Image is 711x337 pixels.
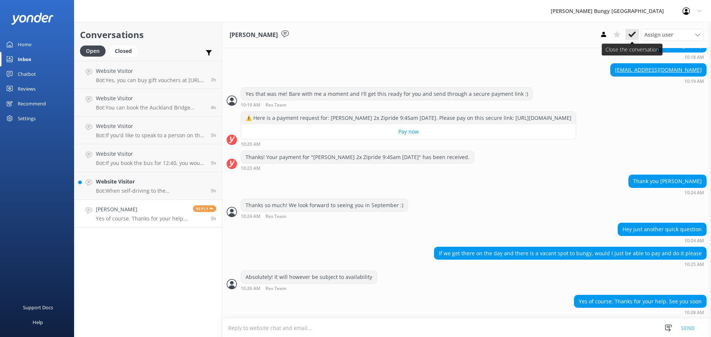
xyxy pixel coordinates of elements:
[241,271,377,283] div: Absolutely! It will however be subject to availability
[266,103,286,108] span: Res Team
[684,191,704,195] strong: 10:24 AM
[684,262,704,267] strong: 10:25 AM
[80,47,109,55] a: Open
[74,89,222,117] a: Website VisitorBot:You can book the Auckland Bridge Bungy and SkyWalk combo by visiting our websi...
[74,200,222,228] a: [PERSON_NAME]Yes of course. Thanks for your help. See you soonReply5h
[618,238,707,243] div: Aug 29 2025 10:24am (UTC +12:00) Pacific/Auckland
[241,88,533,100] div: Yes that was me! Bare with me a moment and I'll get this ready for you and send through a secure ...
[211,188,216,194] span: Aug 29 2025 10:52am (UTC +12:00) Pacific/Auckland
[96,104,205,111] p: Bot: You can book the Auckland Bridge Bungy and SkyWalk combo by visiting our website or contacti...
[241,141,576,147] div: Aug 29 2025 10:20am (UTC +12:00) Pacific/Auckland
[96,94,205,102] h4: Website Visitor
[684,310,704,315] strong: 10:28 AM
[193,205,216,212] span: Reply
[629,175,706,188] div: Thank you [PERSON_NAME]
[18,111,36,126] div: Settings
[211,132,216,138] span: Aug 29 2025 11:02am (UTC +12:00) Pacific/Auckland
[74,172,222,200] a: Website VisitorBot:When self-driving to the [GEOGRAPHIC_DATA], the address for parking is [GEOGRA...
[684,239,704,243] strong: 10:24 AM
[96,178,205,186] h4: Website Visitor
[74,117,222,144] a: Website VisitorBot:If you'd like to speak to a person on the [PERSON_NAME] Bungy reservations tea...
[96,67,205,75] h4: Website Visitor
[434,262,707,267] div: Aug 29 2025 10:25am (UTC +12:00) Pacific/Auckland
[96,215,187,222] p: Yes of course. Thanks for your help. See you soon
[628,190,707,195] div: Aug 29 2025 10:24am (UTC +12:00) Pacific/Auckland
[644,31,673,39] span: Assign user
[266,214,286,219] span: Res Team
[80,28,216,42] h2: Conversations
[74,144,222,172] a: Website VisitorBot:If you book the bus for 12:40, you would arrive at the [GEOGRAPHIC_DATA] locat...
[641,29,704,41] div: Assign User
[18,81,36,96] div: Reviews
[615,66,702,73] a: [EMAIL_ADDRESS][DOMAIN_NAME]
[109,47,141,55] a: Closed
[18,96,46,111] div: Recommend
[96,132,205,139] p: Bot: If you'd like to speak to a person on the [PERSON_NAME] Bungy reservations team, please call...
[241,214,260,219] strong: 10:24 AM
[96,205,187,213] h4: [PERSON_NAME]
[241,166,260,171] strong: 10:23 AM
[241,103,260,108] strong: 10:19 AM
[33,315,43,330] div: Help
[241,286,377,291] div: Aug 29 2025 10:26am (UTC +12:00) Pacific/Auckland
[655,54,707,60] div: Aug 29 2025 10:18am (UTC +12:00) Pacific/Auckland
[684,79,704,84] strong: 10:19 AM
[80,46,106,57] div: Open
[74,61,222,89] a: Website VisitorBot:Yes, you can buy gift vouchers at [URL][DOMAIN_NAME]. They’re valid for 12 mon...
[96,150,205,158] h4: Website Visitor
[241,102,533,108] div: Aug 29 2025 10:19am (UTC +12:00) Pacific/Auckland
[23,300,53,315] div: Support Docs
[574,295,706,308] div: Yes of course. Thanks for your help. See you soon
[230,30,278,40] h3: [PERSON_NAME]
[18,37,31,52] div: Home
[241,112,576,124] div: ⚠️ Here is a payment request for: [PERSON_NAME] 2x Zipride 9:45am [DATE]. Please pay on this secu...
[96,77,205,84] p: Bot: Yes, you can buy gift vouchers at [URL][DOMAIN_NAME]. They’re valid for 12 months from the p...
[684,55,704,60] strong: 10:18 AM
[11,13,54,25] img: yonder-white-logo.png
[241,124,576,139] a: Pay now
[18,52,31,67] div: Inbox
[211,77,216,83] span: Aug 29 2025 12:43pm (UTC +12:00) Pacific/Auckland
[434,247,706,260] div: If we get there on the day and there is a vacant spot to bungy, would I just be able to pay and d...
[574,310,707,315] div: Aug 29 2025 10:28am (UTC +12:00) Pacific/Auckland
[241,286,260,291] strong: 10:26 AM
[109,46,137,57] div: Closed
[211,160,216,166] span: Aug 29 2025 10:54am (UTC +12:00) Pacific/Auckland
[241,151,474,164] div: Thanks! Your payment for "[PERSON_NAME] 2x Zipride 9:45am [DATE]" has been received.
[211,215,216,222] span: Aug 29 2025 10:28am (UTC +12:00) Pacific/Auckland
[241,165,474,171] div: Aug 29 2025 10:23am (UTC +12:00) Pacific/Auckland
[211,104,216,111] span: Aug 29 2025 12:10pm (UTC +12:00) Pacific/Auckland
[618,223,706,236] div: Hey just another quick question
[241,142,260,147] strong: 10:20 AM
[241,199,408,212] div: Thanks so much! We look forward to seeing you in September :)
[241,213,408,219] div: Aug 29 2025 10:24am (UTC +12:00) Pacific/Auckland
[18,67,36,81] div: Chatbot
[610,78,707,84] div: Aug 29 2025 10:19am (UTC +12:00) Pacific/Auckland
[96,188,205,194] p: Bot: When self-driving to the [GEOGRAPHIC_DATA], the address for parking is [GEOGRAPHIC_DATA], [G...
[96,160,205,166] p: Bot: If you book the bus for 12:40, you would arrive at the [GEOGRAPHIC_DATA] location around 1:2...
[266,286,286,291] span: Res Team
[96,122,205,130] h4: Website Visitor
